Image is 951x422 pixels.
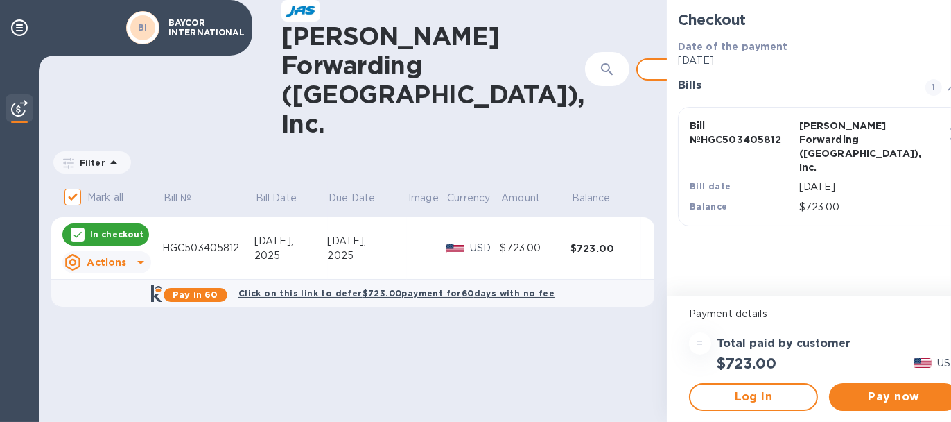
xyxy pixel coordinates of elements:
p: Filter [74,157,105,169]
span: Due Date [329,191,393,205]
b: BI [138,22,148,33]
p: Bill Date [256,191,297,205]
b: Date of the payment [678,41,788,52]
p: Image [408,191,439,205]
p: In checkout [90,228,143,240]
p: Mark all [87,190,123,205]
img: USD [914,358,932,368]
div: [DATE], [328,234,408,248]
p: Bill № [164,191,192,205]
p: Balance [572,191,611,205]
p: Currency [447,191,490,205]
p: [PERSON_NAME] Forwarding ([GEOGRAPHIC_DATA]), Inc. [799,119,903,174]
button: Addbill [636,58,740,81]
b: Bill date [690,181,731,192]
div: [DATE], [254,234,328,248]
p: Bill № HGC503405812 [690,119,794,146]
span: Add bill [649,61,728,78]
h1: [PERSON_NAME] Forwarding ([GEOGRAPHIC_DATA]), Inc. [281,22,585,138]
div: 2025 [328,248,408,263]
h3: Total paid by customer [717,337,850,351]
p: [DATE] [799,180,947,194]
div: = [689,332,711,355]
div: $723.00 [570,242,641,255]
span: Amount [501,191,558,205]
p: $723.00 [799,200,947,214]
b: Balance [690,201,728,212]
span: 1 [925,79,942,96]
span: Log in [701,389,805,405]
h2: $723.00 [717,355,776,372]
div: HGC503405812 [162,241,254,255]
b: Pay in 60 [173,289,218,300]
span: Bill № [164,191,210,205]
button: Log in [689,383,818,411]
span: Bill Date [256,191,315,205]
b: Click on this link to defer $723.00 payment for 60 days with no fee [238,288,555,298]
p: USD [470,241,500,255]
img: USD [446,244,465,253]
h3: Bills [678,79,909,92]
div: 2025 [254,248,328,263]
p: BAYCOR INTERNATIONAL [168,18,238,37]
div: $723.00 [500,241,571,255]
p: Due Date [329,191,375,205]
u: Actions [87,257,126,268]
span: Balance [572,191,629,205]
span: Pay now [840,389,947,405]
p: Amount [501,191,540,205]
